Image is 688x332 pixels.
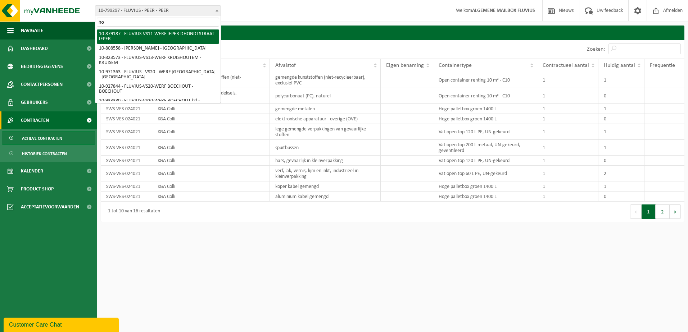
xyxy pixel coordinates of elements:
[433,156,537,166] td: Vat open top 120 L PE, UN-gekeurd
[21,57,63,75] span: Bedrijfsgegevens
[537,181,598,192] td: 1
[152,192,270,202] td: KGA Colli
[598,104,644,114] td: 1
[433,166,537,181] td: Vat open top 60 L PE, UN-gekeurd
[537,104,598,114] td: 1
[101,114,152,124] td: SWS-VES-024021
[270,181,381,192] td: koper kabel gemengd
[270,140,381,156] td: spuitbussen
[95,6,221,16] span: 10-799297 - FLUVIUS - PEER - PEER
[152,124,270,140] td: KGA Colli
[152,181,270,192] td: KGA Colli
[97,44,219,53] li: 10-808558 - [PERSON_NAME] - [GEOGRAPHIC_DATA]
[2,147,95,160] a: Historiek contracten
[537,88,598,104] td: 1
[152,114,270,124] td: KGA Colli
[650,63,675,68] span: Frequentie
[101,26,684,40] h2: Contracten
[21,93,48,111] span: Gebruikers
[4,316,120,332] iframe: chat widget
[537,72,598,88] td: 1
[598,88,644,104] td: 0
[270,104,381,114] td: gemengde metalen
[270,124,381,140] td: lege gemengde verpakkingen van gevaarlijke stoffen
[598,156,644,166] td: 0
[101,140,152,156] td: SWS-VES-024021
[543,63,589,68] span: Contractueel aantal
[598,72,644,88] td: 1
[670,204,681,219] button: Next
[433,104,537,114] td: Hoge palletbox groen 1400 L
[97,68,219,82] li: 10-971363 - FLUVIUS - VS20 - WERF [GEOGRAPHIC_DATA] - [GEOGRAPHIC_DATA]
[152,104,270,114] td: KGA Colli
[21,22,43,40] span: Navigatie
[598,140,644,156] td: 1
[104,205,160,218] div: 1 tot 10 van 16 resultaten
[2,131,95,145] a: Actieve contracten
[537,114,598,124] td: 1
[101,166,152,181] td: SWS-VES-024021
[656,204,670,219] button: 2
[95,5,221,16] span: 10-799297 - FLUVIUS - PEER - PEER
[101,124,152,140] td: SWS-VES-024021
[433,114,537,124] td: Hoge palletbox groen 1400 L
[433,124,537,140] td: Vat open top 120 L PE, UN-gekeurd
[598,166,644,181] td: 2
[433,88,537,104] td: Open container renting 10 m³ - C10
[101,181,152,192] td: SWS-VES-024021
[97,29,219,44] li: 10-879187 - FLUVIUS-VS11-WERF IEPER DHONDTSTRAAT - IEPER
[270,166,381,181] td: verf, lak, vernis, lijm en inkt, industrieel in kleinverpakking
[598,181,644,192] td: 1
[587,46,605,52] label: Zoeken:
[22,132,62,145] span: Actieve contracten
[630,204,642,219] button: Previous
[537,192,598,202] td: 1
[21,111,49,129] span: Contracten
[97,53,219,68] li: 10-823573 - FLUVIUS-VS13-WERF KRUISHOUTEM - KRUISEM
[97,82,219,96] li: 10-927844 - FLUVIUS-VS20-WERF BOECHOUT - BOECHOUT
[21,162,43,180] span: Kalender
[386,63,424,68] span: Eigen benaming
[433,192,537,202] td: Hoge palletbox groen 1400 L
[101,104,152,114] td: SWS-VES-024021
[270,114,381,124] td: elektronische apparatuur - overige (OVE)
[152,166,270,181] td: KGA Colli
[152,156,270,166] td: KGA Colli
[97,96,219,111] li: 10-933380 - FLUVIUS-VS20-WERF BOECHOUT (2) - BOECHOUT
[22,147,67,161] span: Historiek contracten
[270,72,381,88] td: gemengde kunststoffen (niet-recycleerbaar), exclusief PVC
[598,114,644,124] td: 0
[537,140,598,156] td: 1
[152,140,270,156] td: KGA Colli
[537,156,598,166] td: 1
[270,156,381,166] td: hars, gevaarlijk in kleinverpakking
[101,156,152,166] td: SWS-VES-024021
[270,192,381,202] td: aluminium kabel gemengd
[433,181,537,192] td: Hoge palletbox groen 1400 L
[101,192,152,202] td: SWS-VES-024021
[439,63,472,68] span: Containertype
[21,198,79,216] span: Acceptatievoorwaarden
[21,180,54,198] span: Product Shop
[433,72,537,88] td: Open container renting 10 m³ - C10
[433,140,537,156] td: Vat open top 200 L metaal, UN-gekeurd, geventileerd
[604,63,635,68] span: Huidig aantal
[598,124,644,140] td: 1
[275,63,296,68] span: Afvalstof
[21,75,63,93] span: Contactpersonen
[270,88,381,104] td: polycarbonaat (PC), naturel
[642,204,656,219] button: 1
[21,40,48,57] span: Dashboard
[537,124,598,140] td: 1
[472,8,535,13] strong: ALGEMENE MAILBOX FLUVIUS
[598,192,644,202] td: 0
[537,166,598,181] td: 1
